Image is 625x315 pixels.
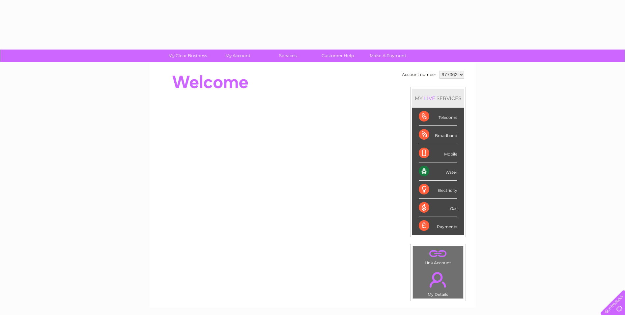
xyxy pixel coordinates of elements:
div: Electricity [419,181,457,199]
a: My Account [211,50,265,62]
a: Customer Help [311,50,365,62]
div: Mobile [419,144,457,162]
div: Water [419,162,457,181]
a: . [414,248,462,260]
div: MY SERVICES [412,89,464,108]
a: . [414,268,462,291]
a: Services [261,50,315,62]
div: Broadband [419,126,457,144]
div: Gas [419,199,457,217]
div: Payments [419,217,457,235]
td: Account number [400,69,438,80]
td: Link Account [412,246,464,267]
div: LIVE [423,95,437,101]
div: Telecoms [419,108,457,126]
a: Make A Payment [361,50,415,62]
a: My Clear Business [160,50,215,62]
td: My Details [412,266,464,299]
